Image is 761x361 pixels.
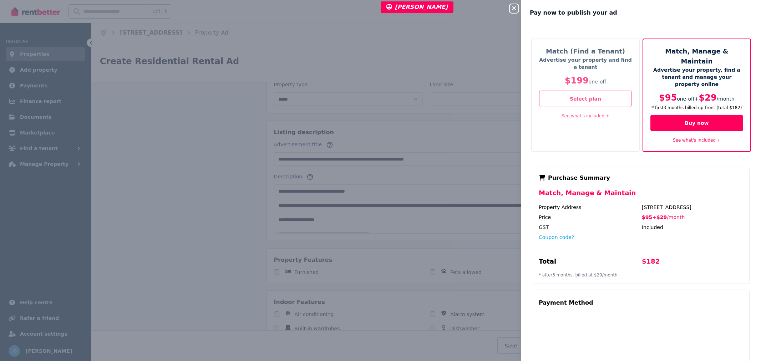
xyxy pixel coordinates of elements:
div: Total [539,256,640,269]
div: $182 [642,256,744,269]
span: + [695,96,699,102]
button: Select plan [539,91,632,107]
div: Property Address [539,204,640,211]
span: $29 [699,93,717,103]
span: + [652,214,656,220]
p: * first 3 month s billed up-front (total $182 ) [650,105,743,111]
span: $95 [642,214,652,220]
p: Advertise your property and find a tenant [539,56,632,71]
button: Buy now [650,115,743,131]
span: $199 [565,76,589,86]
h5: Match, Manage & Maintain [650,46,743,66]
span: $95 [659,93,677,103]
div: Included [642,224,744,231]
div: Payment Method [539,296,593,310]
p: * after 3 month s, billed at $29 / month [539,272,744,278]
span: Pay now to publish your ad [530,9,617,17]
span: / month [717,96,735,102]
button: Coupon code? [539,234,574,241]
a: See what's included + [562,113,609,118]
span: one-off [589,79,607,85]
span: one-off [677,96,695,102]
div: GST [539,224,640,231]
span: $29 [656,214,667,220]
div: [STREET_ADDRESS] [642,204,744,211]
p: Advertise your property, find a tenant and manage your property online [650,66,743,88]
span: / month [667,214,685,220]
a: See what's included + [673,138,721,143]
div: Price [539,214,640,221]
div: Match, Manage & Maintain [539,188,744,204]
h5: Match (Find a Tenant) [539,46,632,56]
div: Purchase Summary [539,174,744,182]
